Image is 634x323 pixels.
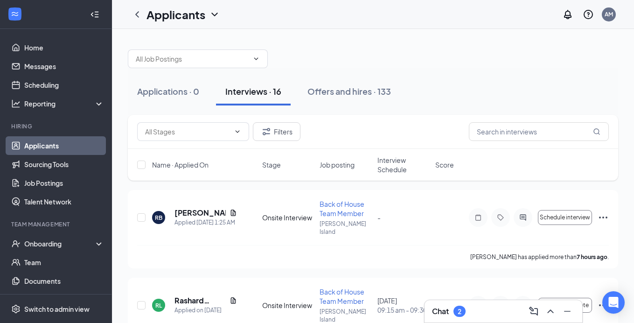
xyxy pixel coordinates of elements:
svg: UserCheck [11,239,21,248]
h1: Applicants [146,7,205,22]
span: - [377,213,381,222]
p: [PERSON_NAME] Island [320,220,372,236]
span: Back of House Team Member [320,288,364,305]
a: Team [24,253,104,272]
svg: Ellipses [598,212,609,223]
svg: Note [473,214,484,221]
div: Onsite Interview [262,301,314,310]
button: ChevronUp [543,304,558,319]
svg: QuestionInfo [583,9,594,20]
h5: [PERSON_NAME] [174,208,226,218]
div: Reporting [24,99,105,108]
svg: ChevronDown [209,9,220,20]
div: Team Management [11,220,102,228]
svg: Document [230,297,237,304]
a: Sourcing Tools [24,155,104,174]
svg: Minimize [562,306,573,317]
span: Stage [262,160,281,169]
div: Onboarding [24,239,96,248]
div: Offers and hires · 133 [307,85,391,97]
p: [PERSON_NAME] has applied more than . [470,253,609,261]
span: Job posting [320,160,355,169]
a: SurveysCrown [24,290,104,309]
svg: Collapse [90,10,99,19]
input: All Job Postings [136,54,249,64]
b: 7 hours ago [577,253,607,260]
a: Messages [24,57,104,76]
div: Interviews · 16 [225,85,281,97]
div: Applied on [DATE] [174,306,237,315]
div: [DATE] [377,296,430,315]
span: Name · Applied On [152,160,209,169]
button: ComposeMessage [526,304,541,319]
span: Back of House Team Member [320,200,364,218]
div: Onsite Interview [262,213,314,222]
svg: Analysis [11,99,21,108]
span: Interview Schedule [377,155,430,174]
a: Documents [24,272,104,290]
svg: ChevronUp [545,306,556,317]
span: Score [435,160,454,169]
a: Talent Network [24,192,104,211]
div: Switch to admin view [24,304,90,314]
button: Filter Filters [253,122,300,141]
svg: ChevronDown [252,55,260,63]
a: Scheduling [24,76,104,94]
div: RB [155,214,162,222]
svg: ComposeMessage [528,306,539,317]
h3: Chat [432,306,449,316]
div: 2 [458,308,461,316]
svg: WorkstreamLogo [10,9,20,19]
svg: ChevronLeft [132,9,143,20]
h5: Rashard Lafayette [174,295,226,306]
svg: Settings [11,304,21,314]
div: Open Intercom Messenger [602,291,625,314]
svg: ActiveChat [517,214,529,221]
div: RL [155,302,162,309]
svg: Notifications [562,9,573,20]
svg: ChevronDown [234,128,241,135]
div: AM [605,10,613,18]
svg: Document [230,209,237,217]
a: Applicants [24,136,104,155]
button: Schedule interview [538,210,592,225]
button: Minimize [560,304,575,319]
span: 09:15 am - 09:30 am [377,305,430,315]
svg: Tag [495,214,506,221]
div: Hiring [11,122,102,130]
div: Applied [DATE] 1:25 AM [174,218,237,227]
a: Home [24,38,104,57]
span: Schedule interview [540,214,590,221]
a: Job Postings [24,174,104,192]
svg: Ellipses [598,300,609,311]
input: All Stages [145,126,230,137]
svg: Filter [261,126,272,137]
button: Mark as complete [538,298,592,313]
div: Applications · 0 [137,85,199,97]
svg: MagnifyingGlass [593,128,600,135]
input: Search in interviews [469,122,609,141]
